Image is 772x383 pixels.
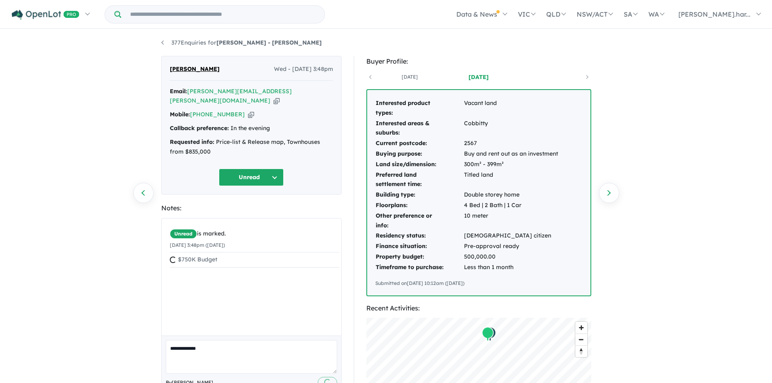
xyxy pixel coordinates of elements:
div: Map marker [484,326,496,341]
td: 10 meter [464,211,558,231]
td: Titled land [464,170,558,190]
button: Reset bearing to north [575,345,587,357]
td: Buy and rent out as an investment [464,149,558,159]
div: Buyer Profile: [366,56,591,67]
td: Other preference or info: [375,211,464,231]
img: Openlot PRO Logo White [12,10,79,20]
strong: Email: [170,88,187,95]
td: Current postcode: [375,138,464,149]
span: $750K Budget [178,256,217,263]
a: [DATE] [375,73,444,81]
td: Buying purpose: [375,149,464,159]
td: [DEMOGRAPHIC_DATA] citizen [464,231,558,241]
button: Zoom out [575,334,587,345]
td: Timeframe to purchase: [375,262,464,273]
td: Building type: [375,190,464,200]
div: Recent Activities: [366,303,591,314]
td: Preferred land settlement time: [375,170,464,190]
td: Interested areas & suburbs: [375,118,464,139]
a: [DATE] [444,73,513,81]
strong: Requested info: [170,138,214,145]
strong: Mobile: [170,111,190,118]
td: 2567 [464,138,558,149]
span: Unread [170,229,197,239]
div: Price-list & Release map, Townhouses from $835,000 [170,137,333,157]
td: Residency status: [375,231,464,241]
button: Zoom in [575,322,587,334]
td: Floorplans: [375,200,464,211]
td: Interested product types: [375,98,464,118]
td: Vacant land [464,98,558,118]
a: [PHONE_NUMBER] [190,111,245,118]
strong: Callback preference: [170,124,229,132]
td: Pre-approval ready [464,241,558,252]
span: [PERSON_NAME] [170,64,220,74]
span: Wed - [DATE] 3:48pm [274,64,333,74]
a: [PERSON_NAME][EMAIL_ADDRESS][PERSON_NAME][DOMAIN_NAME] [170,88,292,105]
div: is marked. [170,229,339,239]
td: Finance situation: [375,241,464,252]
strong: [PERSON_NAME] - [PERSON_NAME] [216,39,322,46]
td: 4 Bed | 2 Bath | 1 Car [464,200,558,211]
td: Property budget: [375,252,464,262]
td: 500,000.00 [464,252,558,262]
a: 377Enquiries for[PERSON_NAME] - [PERSON_NAME] [161,39,322,46]
span: [PERSON_NAME].har... [678,10,751,18]
div: In the evening [170,124,333,133]
button: Unread [219,169,284,186]
nav: breadcrumb [161,38,611,48]
span: Reset bearing to north [575,346,587,357]
small: [DATE] 3:48pm ([DATE]) [170,242,225,248]
input: Try estate name, suburb, builder or developer [123,6,323,23]
td: Cobbitty [464,118,558,139]
td: 300m² - 399m² [464,159,558,170]
td: Less than 1 month [464,262,558,273]
div: Notes: [161,203,342,214]
td: Double storey home [464,190,558,200]
button: Copy [274,96,280,105]
button: Copy [248,110,254,119]
div: Map marker [481,326,494,341]
td: Land size/dimension: [375,159,464,170]
div: Submitted on [DATE] 10:12am ([DATE]) [375,279,582,287]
